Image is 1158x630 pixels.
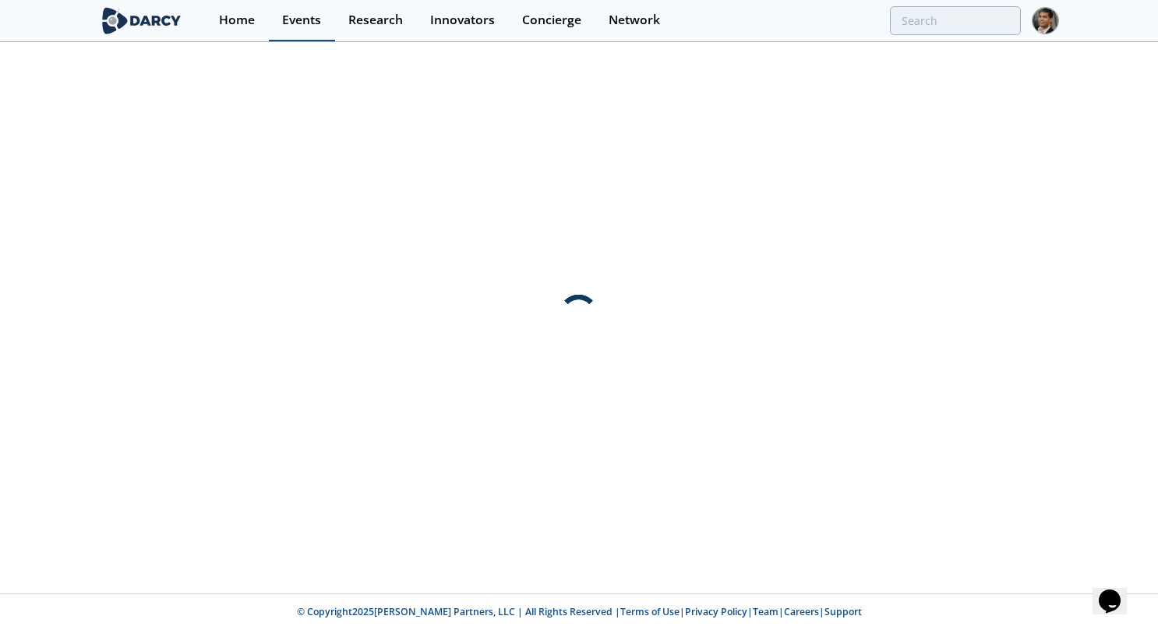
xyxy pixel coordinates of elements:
a: Privacy Policy [685,605,747,618]
a: Team [753,605,778,618]
div: Home [219,14,255,27]
div: Innovators [430,14,495,27]
div: Research [348,14,403,27]
a: Careers [784,605,819,618]
a: Support [824,605,862,618]
img: Profile [1032,7,1059,34]
a: Terms of Use [620,605,680,618]
input: Advanced Search [890,6,1021,35]
img: logo-wide.svg [99,7,184,34]
iframe: chat widget [1093,568,1142,614]
div: Concierge [522,14,581,27]
div: Network [609,14,660,27]
p: © Copyright 2025 [PERSON_NAME] Partners, LLC | All Rights Reserved | | | | | [40,605,1118,619]
div: Events [282,14,321,27]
